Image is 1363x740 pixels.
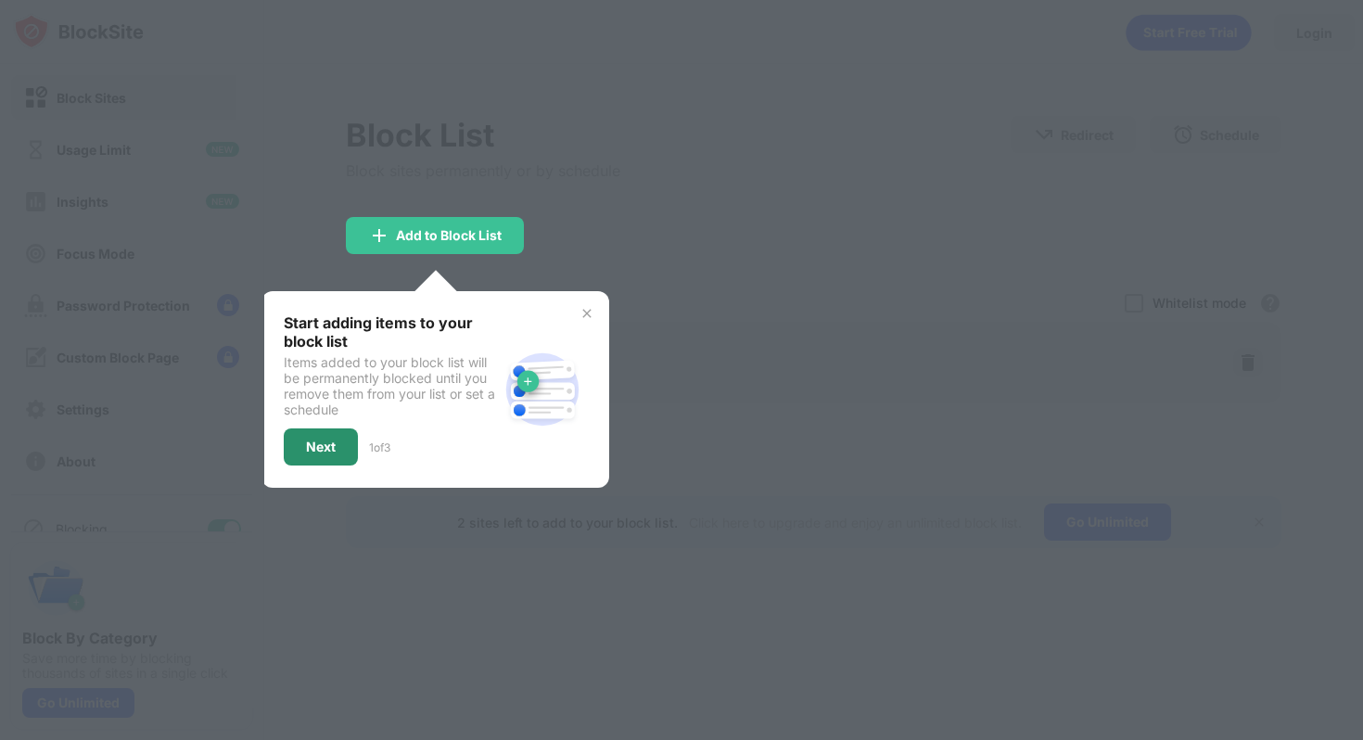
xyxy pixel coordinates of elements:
[284,354,498,417] div: Items added to your block list will be permanently blocked until you remove them from your list o...
[396,228,502,243] div: Add to Block List
[369,440,390,454] div: 1 of 3
[284,313,498,351] div: Start adding items to your block list
[306,440,336,454] div: Next
[498,345,587,434] img: block-site.svg
[580,306,594,321] img: x-button.svg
